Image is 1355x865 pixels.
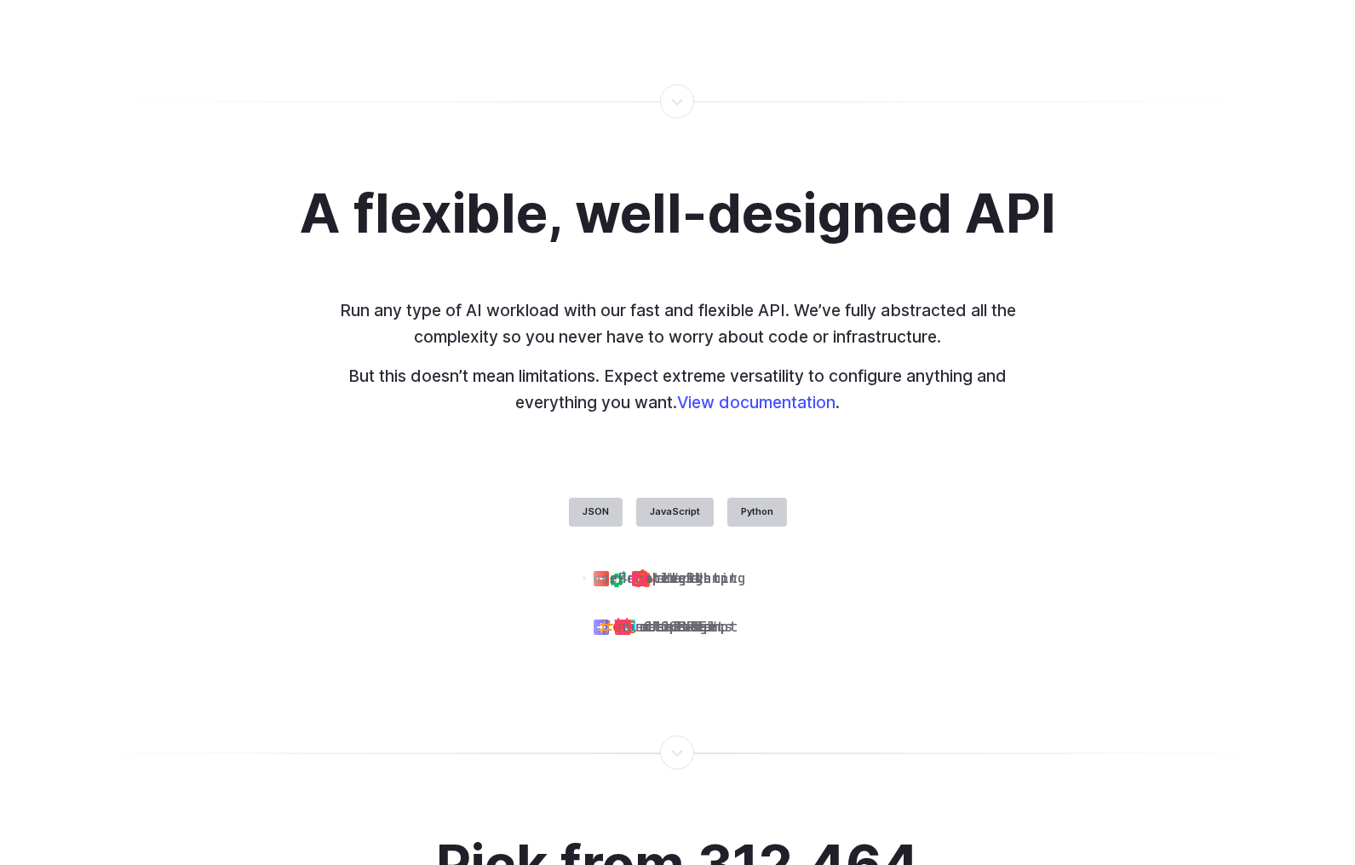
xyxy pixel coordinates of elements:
[727,498,787,527] label: Python
[324,297,1032,349] p: Run any type of AI workload with our fast and flexible API. We’ve fully abstracted all the comple...
[636,498,714,527] label: JavaScript
[677,392,835,412] a: View documentation
[657,568,699,590] span: steps
[324,363,1032,415] p: But this doesn’t mean limitations. Expect extreme versatility to configure anything and everythin...
[569,498,623,527] label: JSON
[300,183,1056,243] h2: A flexible, well-designed API
[640,616,716,638] span: scheduler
